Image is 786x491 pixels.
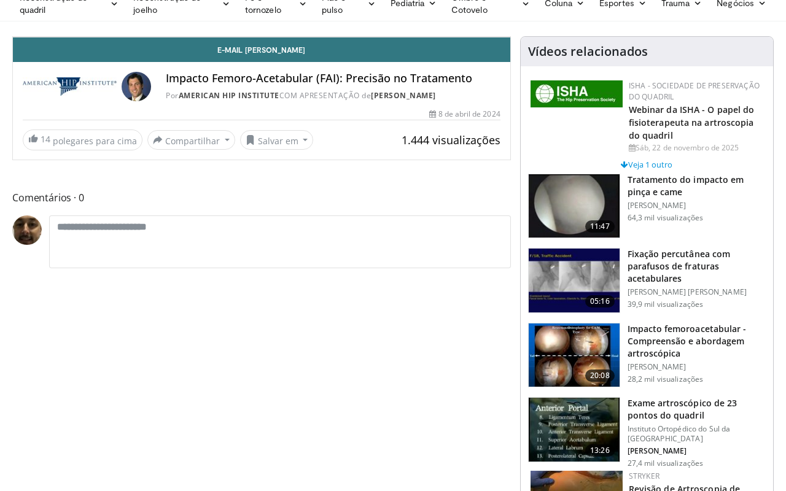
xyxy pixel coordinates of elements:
font: [PERSON_NAME] [628,446,687,456]
img: 38483_0000_3.png.150x105_q85_crop-smart_upscale.jpg [529,174,620,238]
font: E-mail [PERSON_NAME] [217,45,305,54]
button: Salvar em [240,130,314,150]
img: Instituto Americano do Quadril [23,72,117,101]
font: polegares para cima [53,135,137,147]
font: Compartilhar [165,134,220,146]
font: Impacto Femoro-Acetabular (FAI): Precisão no Tratamento [166,71,472,85]
a: Webinar da ISHA - O papel do fisioterapeuta na artroscopia do quadril [629,104,755,141]
a: 20:08 Impacto femoroacetabular - Compreensão e abordagem artroscópica [PERSON_NAME] 28,2 mil visu... [528,323,766,388]
font: Por [166,90,179,101]
font: Instituto Ortopédico do Sul da [GEOGRAPHIC_DATA] [628,423,731,444]
font: 11:47 [590,221,610,231]
font: Vídeos relacionados [528,43,648,60]
font: Fixação percutânea com parafusos de fraturas acetabulares [628,248,730,284]
img: oa8B-rsjN5HfbTbX4xMDoxOjBrO-I4W8.150x105_q85_crop-smart_upscale.jpg [529,398,620,462]
font: COM APRESENTAÇÃO de [279,90,372,101]
a: 13:26 Exame artroscópico de 23 pontos do quadril Instituto Ortopédico do Sul da [GEOGRAPHIC_DATA]... [528,397,766,468]
font: 14 [41,133,50,145]
img: Avatar [122,72,151,101]
a: [PERSON_NAME] [371,90,436,101]
img: a9f71565-a949-43e5-a8b1-6790787a27eb.jpg.150x105_q85_autocrop_double_scale_upscale_version-0.2.jpg [531,80,623,107]
a: 11:47 Tratamento do impacto em pinça e came [PERSON_NAME] 64,3 mil visualizações [528,174,766,239]
font: [PERSON_NAME] [628,361,687,372]
font: Veja 1 outro [628,159,672,170]
a: Stryker [629,471,660,481]
a: ISHA - Sociedade de Preservação do Quadril [629,80,760,102]
img: 134112_0000_1.png.150x105_q85_crop-smart_upscale.jpg [529,249,620,312]
font: Exame artroscópico de 23 pontos do quadril [628,397,737,421]
font: 64,3 mil visualizações [628,212,704,223]
font: 27,4 mil visualizações [628,458,704,468]
a: 05:16 Fixação percutânea com parafusos de fraturas acetabulares [PERSON_NAME] [PERSON_NAME] 39,9 ... [528,248,766,313]
a: E-mail [PERSON_NAME] [13,37,510,62]
font: 0 [79,191,84,204]
font: 05:16 [590,296,610,306]
font: 13:26 [590,445,610,455]
font: 28,2 mil visualizações [628,374,704,384]
a: 14 polegares para cima [23,130,142,150]
a: Veja 1 outro [621,159,672,170]
font: [PERSON_NAME] [PERSON_NAME] [628,287,747,297]
font: 39,9 mil visualizações [628,299,704,309]
font: Impacto femoroacetabular - Compreensão e abordagem artroscópica [628,323,747,359]
font: Sáb, 22 de novembro de 2025 [636,142,739,153]
font: [PERSON_NAME] [628,200,687,211]
font: Comentários [12,191,71,204]
img: Avatar [12,215,42,245]
img: 410288_3.png.150x105_q85_crop-smart_upscale.jpg [529,323,620,387]
font: Salvar em [258,134,298,146]
font: 8 de abril de 2024 [438,109,500,119]
a: American Hip Institute [179,90,279,101]
font: 20:08 [590,370,610,381]
button: Compartilhar [147,130,235,150]
font: Tratamento do impacto em pinça e came [628,174,744,198]
font: 1.444 visualizações [402,133,500,147]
